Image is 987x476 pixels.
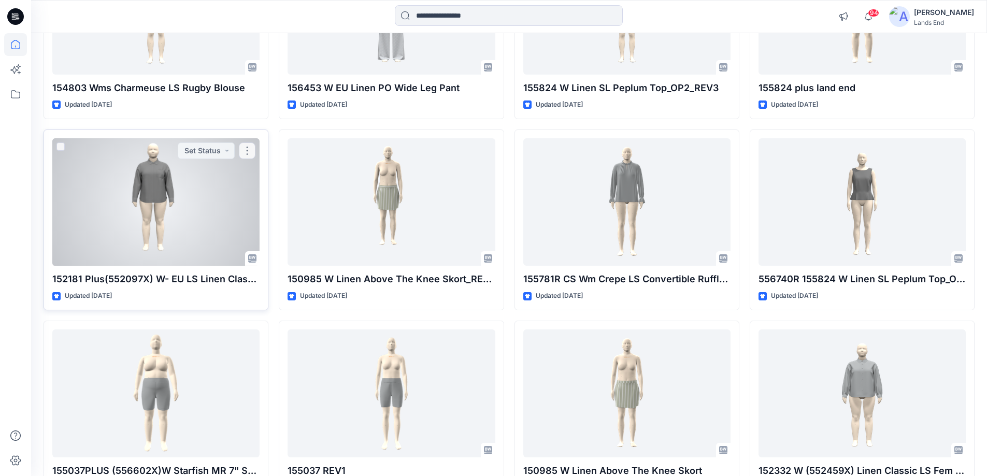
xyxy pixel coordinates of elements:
[759,138,966,266] a: 556740R 155824 W Linen SL Peplum Top_OP2_REV2
[771,291,818,301] p: Updated [DATE]
[759,272,966,286] p: 556740R 155824 W Linen SL Peplum Top_OP2_REV2
[759,81,966,95] p: 155824 plus land end
[300,99,347,110] p: Updated [DATE]
[523,272,731,286] p: 155781R CS Wm Crepe LS Convertible Ruffle Collar Blouse_REV1
[523,81,731,95] p: 155824 W Linen SL Peplum Top_OP2_REV3
[65,99,112,110] p: Updated [DATE]
[771,99,818,110] p: Updated [DATE]
[65,291,112,301] p: Updated [DATE]
[52,138,260,266] a: 152181 Plus(552097X) W- EU LS Linen Classic Button- Through Shirt_REV02
[536,291,583,301] p: Updated [DATE]
[288,81,495,95] p: 156453 W EU Linen PO Wide Leg Pant
[759,329,966,457] a: 152332 W (552459X) Linen Classic LS Fem Shirt_REV1
[300,291,347,301] p: Updated [DATE]
[288,138,495,266] a: 150985 W Linen Above The Knee Skort_REV2
[889,6,910,27] img: avatar
[52,81,260,95] p: 154803 Wms Charmeuse LS Rugby Blouse
[868,9,879,17] span: 94
[523,138,731,266] a: 155781R CS Wm Crepe LS Convertible Ruffle Collar Blouse_REV1
[536,99,583,110] p: Updated [DATE]
[914,6,974,19] div: [PERSON_NAME]
[914,19,974,26] div: Lands End
[52,272,260,286] p: 152181 Plus(552097X) W- EU LS Linen Classic Button- Through Shirt_REV02
[52,329,260,457] a: 155037PLUS (556602X)W Starfish MR 7" Short
[523,329,731,457] a: 150985 W Linen Above The Knee Skort
[288,329,495,457] a: 155037 REV1
[288,272,495,286] p: 150985 W Linen Above The Knee Skort_REV2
